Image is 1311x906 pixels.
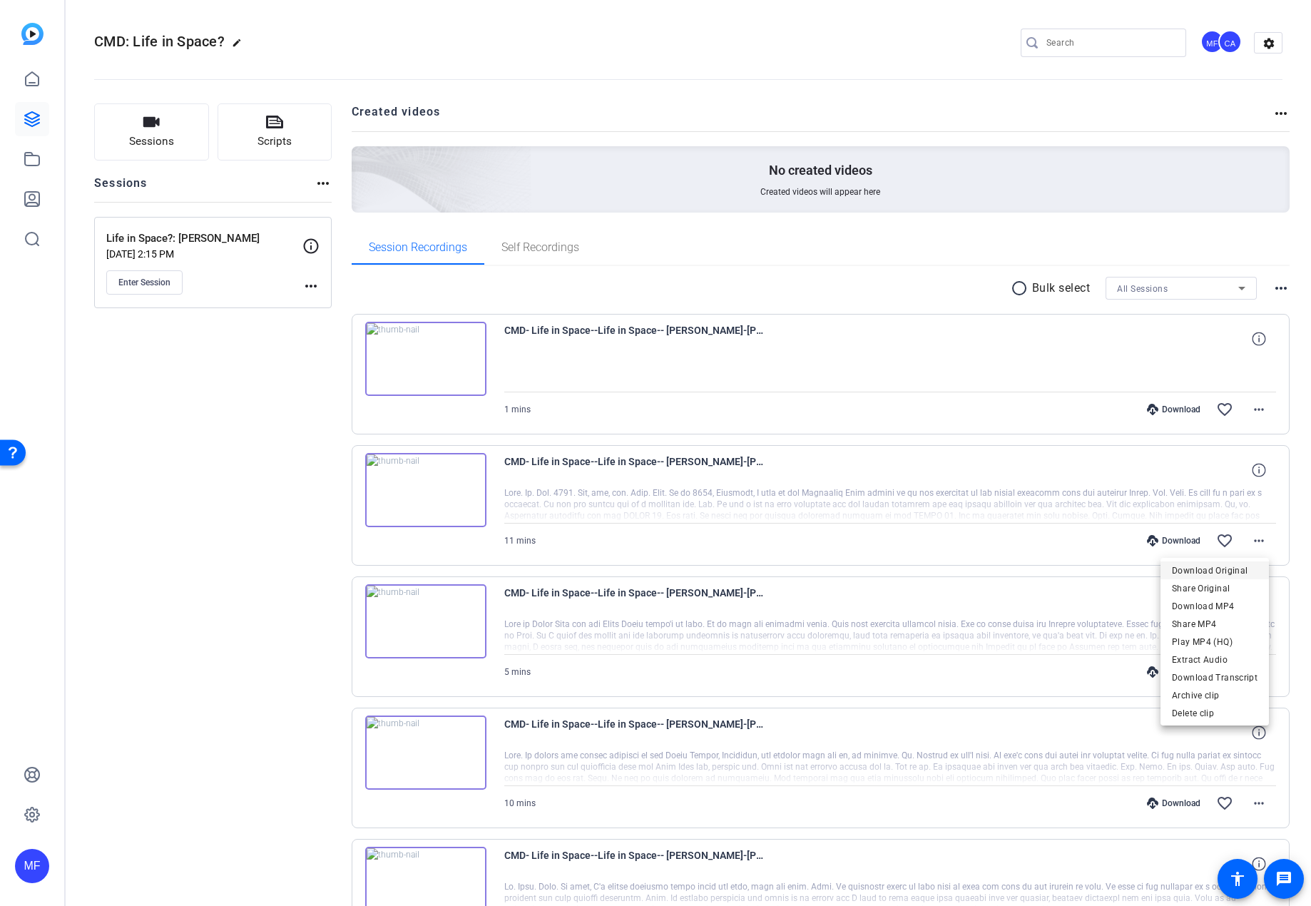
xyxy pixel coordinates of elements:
[1172,616,1258,633] span: Share MP4
[1172,580,1258,597] span: Share Original
[1172,562,1258,579] span: Download Original
[1172,598,1258,615] span: Download MP4
[1172,669,1258,686] span: Download Transcript
[1172,651,1258,668] span: Extract Audio
[1172,633,1258,651] span: Play MP4 (HQ)
[1172,705,1258,722] span: Delete clip
[1172,687,1258,704] span: Archive clip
